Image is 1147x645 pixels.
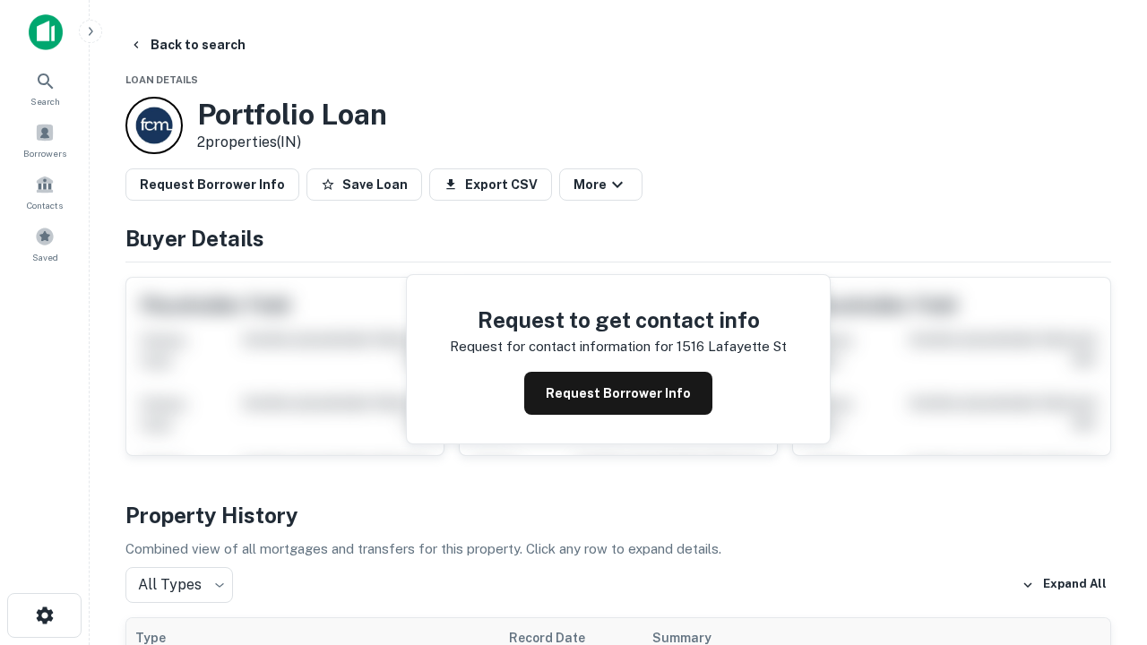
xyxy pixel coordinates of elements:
h4: Request to get contact info [450,304,787,336]
div: All Types [125,567,233,603]
p: 1516 lafayette st [677,336,787,357]
span: Contacts [27,198,63,212]
a: Saved [5,219,84,268]
a: Search [5,64,84,112]
img: capitalize-icon.png [29,14,63,50]
span: Saved [32,250,58,264]
button: Expand All [1017,572,1111,598]
a: Contacts [5,168,84,216]
iframe: Chat Widget [1057,444,1147,530]
p: 2 properties (IN) [197,132,387,153]
p: Combined view of all mortgages and transfers for this property. Click any row to expand details. [125,538,1111,560]
h3: Portfolio Loan [197,98,387,132]
button: Export CSV [429,168,552,201]
button: Request Borrower Info [524,372,712,415]
h4: Property History [125,499,1111,531]
button: Request Borrower Info [125,168,299,201]
span: Borrowers [23,146,66,160]
button: Save Loan [306,168,422,201]
span: Search [30,94,60,108]
button: Back to search [122,29,253,61]
button: More [559,168,642,201]
span: Loan Details [125,74,198,85]
p: Request for contact information for [450,336,673,357]
h4: Buyer Details [125,222,1111,254]
a: Borrowers [5,116,84,164]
